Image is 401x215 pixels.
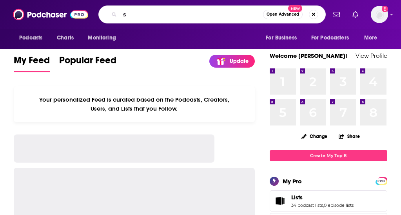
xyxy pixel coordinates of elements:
[330,8,343,21] a: Show notifications dropdown
[288,5,302,12] span: New
[364,32,377,43] span: More
[260,30,307,45] button: open menu
[14,86,255,122] div: Your personalized Feed is curated based on the Podcasts, Creators, Users, and Lists that you Follow.
[14,30,53,45] button: open menu
[270,190,387,211] span: Lists
[349,8,361,21] a: Show notifications dropdown
[230,58,249,64] p: Update
[267,13,299,16] span: Open Advanced
[209,55,255,68] a: Update
[371,6,388,23] button: Show profile menu
[120,8,263,21] input: Search podcasts, credits, & more...
[52,30,78,45] a: Charts
[57,32,74,43] span: Charts
[338,129,360,144] button: Share
[266,32,297,43] span: For Business
[356,52,387,59] a: View Profile
[377,177,386,183] a: PRO
[272,195,288,206] a: Lists
[306,30,360,45] button: open menu
[270,52,347,59] a: Welcome [PERSON_NAME]!
[371,6,388,23] img: User Profile
[263,10,303,19] button: Open AdvancedNew
[270,150,387,161] a: Create My Top 8
[98,5,326,23] div: Search podcasts, credits, & more...
[311,32,349,43] span: For Podcasters
[371,6,388,23] span: Logged in as AtriaBooks
[291,194,303,201] span: Lists
[324,202,354,208] a: 0 episode lists
[59,54,116,71] span: Popular Feed
[291,202,323,208] a: 34 podcast lists
[19,32,42,43] span: Podcasts
[88,32,116,43] span: Monitoring
[382,6,388,12] svg: Add a profile image
[297,131,332,141] button: Change
[377,178,386,184] span: PRO
[291,194,354,201] a: Lists
[59,54,116,72] a: Popular Feed
[283,177,302,185] div: My Pro
[359,30,387,45] button: open menu
[82,30,126,45] button: open menu
[14,54,50,71] span: My Feed
[13,7,88,22] img: Podchaser - Follow, Share and Rate Podcasts
[14,54,50,72] a: My Feed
